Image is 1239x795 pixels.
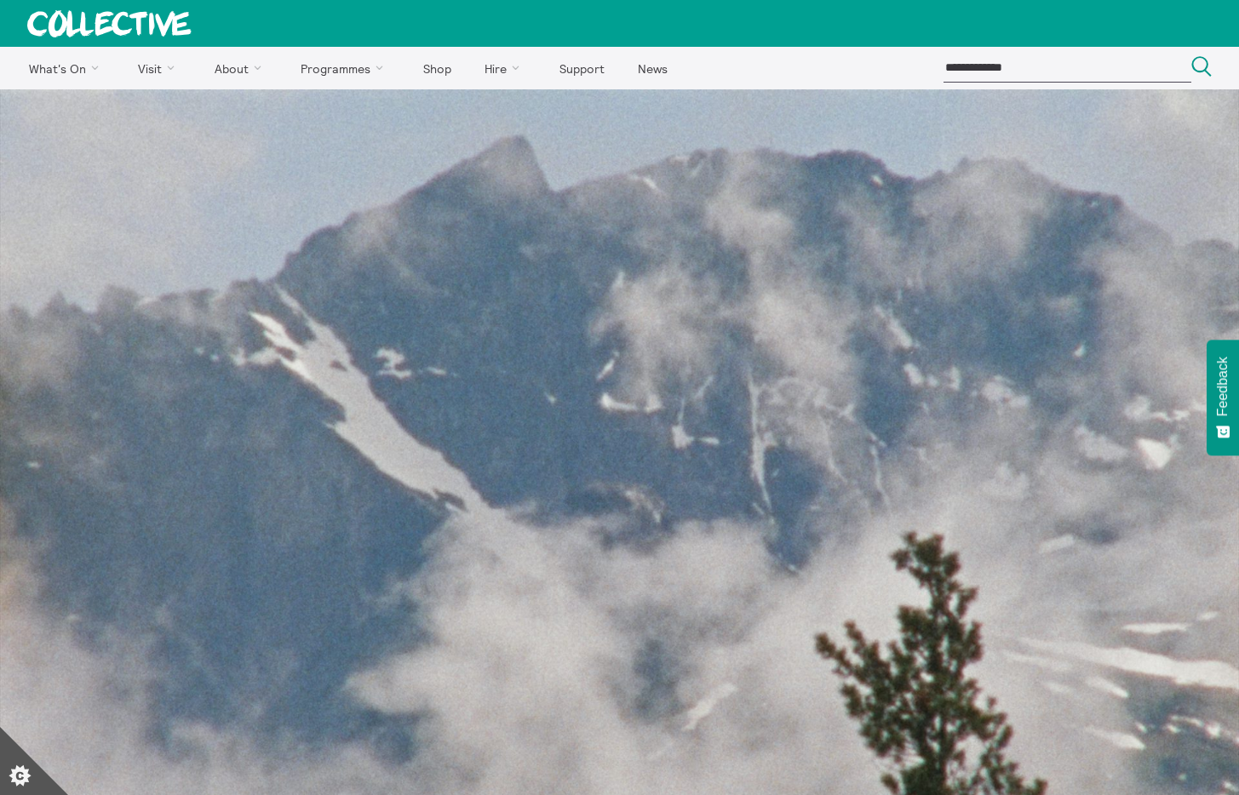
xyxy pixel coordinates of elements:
a: Support [544,47,619,89]
a: News [622,47,682,89]
span: Feedback [1215,357,1230,416]
a: What's On [14,47,120,89]
a: Shop [408,47,466,89]
button: Feedback - Show survey [1207,340,1239,455]
a: Visit [123,47,197,89]
a: Programmes [286,47,405,89]
a: Hire [470,47,542,89]
a: About [199,47,283,89]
